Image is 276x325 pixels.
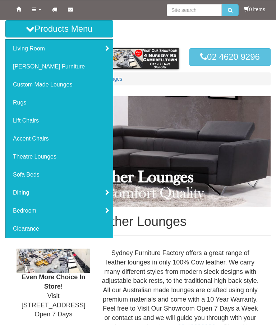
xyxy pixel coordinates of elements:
a: Custom Made Lounges [6,76,113,94]
a: Accent Chairs [6,130,113,148]
h1: Leather Lounges [5,214,271,229]
button: Products Menu [5,20,113,37]
a: Clearance [6,220,113,238]
a: [PERSON_NAME] Furniture [6,58,113,76]
a: 02 4620 9296 [189,48,271,66]
a: Bedroom [6,202,113,220]
img: showroom.gif [97,48,179,69]
input: Site search [167,4,222,16]
a: Theatre Lounges [6,148,113,166]
img: Showroom [17,249,90,273]
a: Rugs [6,94,113,112]
a: Living Room [6,40,113,58]
a: Lift Chairs [6,112,113,130]
a: Sofa Beds [6,166,113,184]
img: Leather Lounges [5,96,271,207]
b: Even More Choice In Store! [22,273,85,290]
li: 0 items [244,6,265,13]
a: Dining [6,184,113,202]
div: Visit [STREET_ADDRESS] Open 7 Days [11,249,96,319]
